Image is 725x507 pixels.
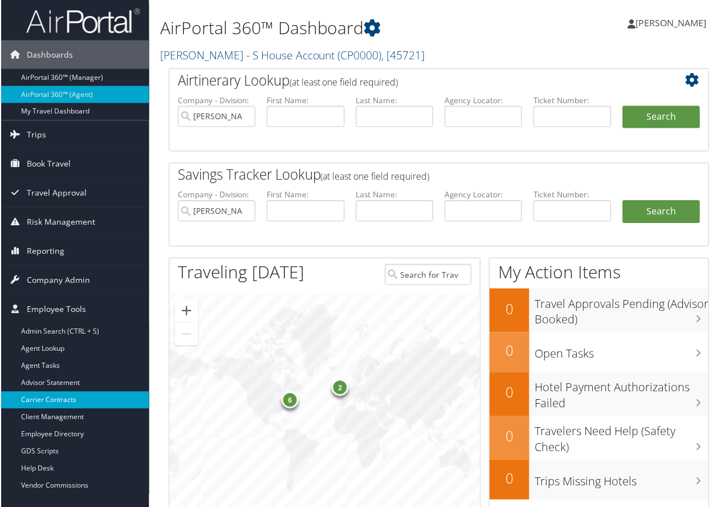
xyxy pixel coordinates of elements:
[177,95,255,106] label: Company - Division:
[26,40,72,69] span: Dashboards
[26,208,94,237] span: Risk Management
[177,201,255,222] input: search accounts
[533,95,611,106] label: Ticket Number:
[289,76,398,88] span: (at least one field required)
[385,265,471,286] input: Search for Traveler
[26,179,85,208] span: Travel Approval
[533,189,611,201] label: Ticket Number:
[623,106,700,129] button: Search
[490,428,530,447] h2: 0
[320,171,429,183] span: (at least one field required)
[177,71,655,90] h2: Airtinerary Lookup
[266,95,344,106] label: First Name:
[636,17,707,29] span: [PERSON_NAME]
[490,289,709,333] a: 0Travel Approvals Pending (Advisor Booked)
[160,16,532,40] h1: AirPortal 360™ Dashboard
[281,392,298,409] div: 6
[174,300,197,323] button: Zoom in
[26,150,70,179] span: Book Travel
[445,189,522,201] label: Agency Locator:
[490,461,709,501] a: 0Trips Missing Hotels
[381,47,425,63] span: , [ 45721 ]
[337,47,381,63] span: ( CP0000 )
[628,6,718,40] a: [PERSON_NAME]
[490,470,530,489] h2: 0
[26,266,89,295] span: Company Admin
[356,95,433,106] label: Last Name:
[535,419,709,456] h3: Travelers Need Help (Safety Check)
[26,121,45,149] span: Trips
[160,47,425,63] a: [PERSON_NAME] - S House Account
[535,341,709,363] h3: Open Tasks
[490,373,709,417] a: 0Hotel Payment Authorizations Failed
[623,201,700,224] a: Search
[177,261,304,285] h1: Traveling [DATE]
[26,237,63,266] span: Reporting
[266,189,344,201] label: First Name:
[535,375,709,412] h3: Hotel Payment Authorizations Failed
[25,7,139,34] img: airportal-logo.png
[535,291,709,328] h3: Travel Approvals Pending (Advisor Booked)
[356,189,433,201] label: Last Name:
[26,295,85,324] span: Employee Tools
[490,261,709,285] h1: My Action Items
[174,323,197,346] button: Zoom out
[490,342,530,362] h2: 0
[490,300,530,319] h2: 0
[490,333,709,373] a: 0Open Tasks
[490,417,709,461] a: 0Travelers Need Help (Safety Check)
[177,189,255,201] label: Company - Division:
[177,165,655,185] h2: Savings Tracker Lookup
[490,384,530,403] h2: 0
[331,380,348,398] div: 2
[445,95,522,106] label: Agency Locator:
[535,469,709,490] h3: Trips Missing Hotels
